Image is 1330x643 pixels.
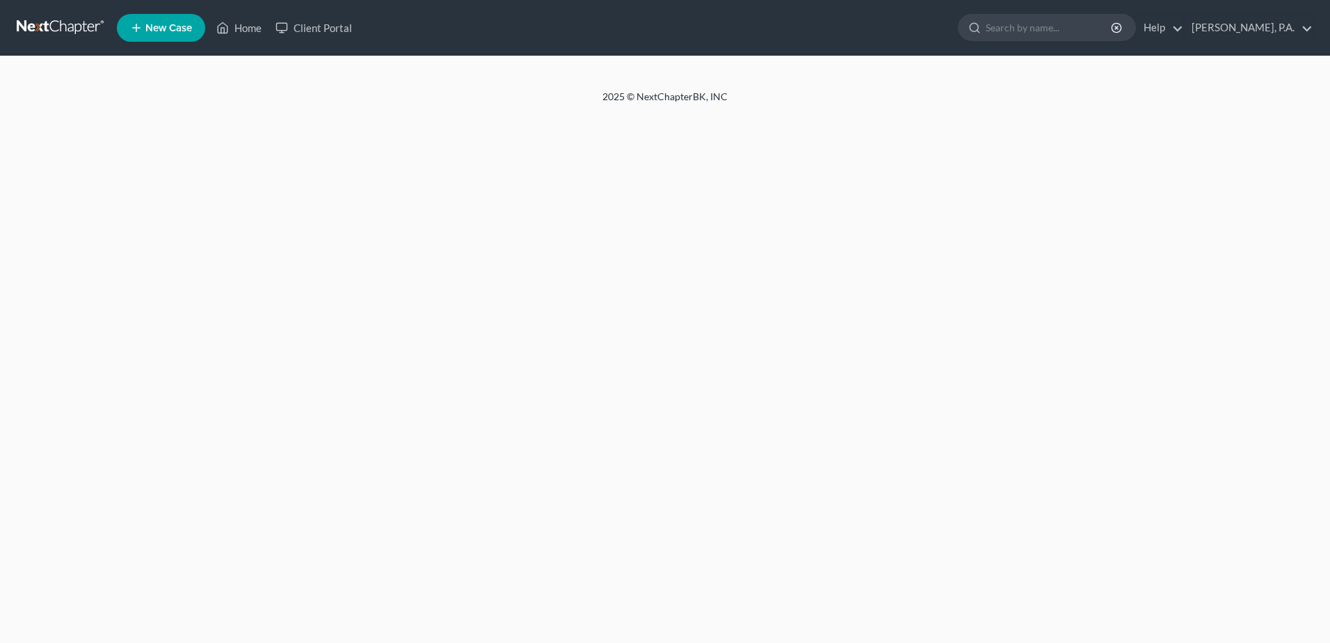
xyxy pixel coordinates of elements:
[269,90,1061,115] div: 2025 © NextChapterBK, INC
[269,15,359,40] a: Client Portal
[209,15,269,40] a: Home
[1137,15,1183,40] a: Help
[986,15,1113,40] input: Search by name...
[145,23,192,33] span: New Case
[1185,15,1313,40] a: [PERSON_NAME], P.A.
